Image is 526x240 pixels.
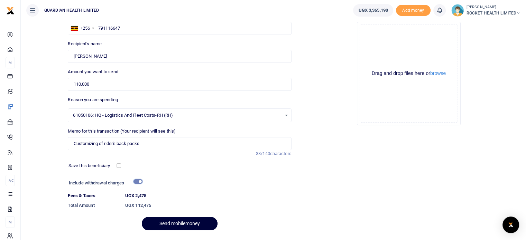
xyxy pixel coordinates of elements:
[350,4,396,17] li: Wallet ballance
[353,4,393,17] a: UGX 3,365,190
[68,162,110,169] label: Save this beneficiary
[68,128,176,135] label: Memo for this transaction (Your recipient will see this)
[68,68,118,75] label: Amount you want to send
[357,22,461,125] div: File Uploader
[396,5,431,16] span: Add money
[396,5,431,16] li: Toup your wallet
[6,8,15,13] a: logo-small logo-large logo-large
[467,10,520,16] span: ROCKET HEALTH LIMITED
[142,217,218,230] button: Send mobilemoney
[125,203,292,208] h6: UGX 112,475
[451,4,464,17] img: profile-user
[358,7,388,14] span: UGX 3,365,190
[6,175,15,186] li: Ac
[396,7,431,12] a: Add money
[68,22,291,35] input: Enter phone number
[451,4,520,17] a: profile-user [PERSON_NAME] ROCKET HEALTH LIMITED
[270,151,292,156] span: characters
[68,78,291,91] input: UGX
[6,217,15,228] li: M
[467,4,520,10] small: [PERSON_NAME]
[6,57,15,68] li: M
[68,96,118,103] label: Reason you are spending
[125,192,146,199] label: UGX 2,475
[502,217,519,233] div: Open Intercom Messenger
[80,25,90,32] div: +256
[68,203,120,208] h6: Total Amount
[68,40,102,47] label: Recipient's name
[68,50,291,63] input: Loading name...
[65,192,122,199] dt: Fees & Taxes
[69,180,139,186] h6: Include withdrawal charges
[430,71,446,76] button: browse
[68,137,291,150] input: Enter extra information
[41,7,102,13] span: GUARDIAN HEALTH LIMITED
[68,22,96,35] div: Uganda: +256
[73,112,281,119] span: 61050106: HQ - Logistics And Fleet Costs-RH (RH)
[6,7,15,15] img: logo-small
[256,151,270,156] span: 33/140
[360,70,458,77] div: Drag and drop files here or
